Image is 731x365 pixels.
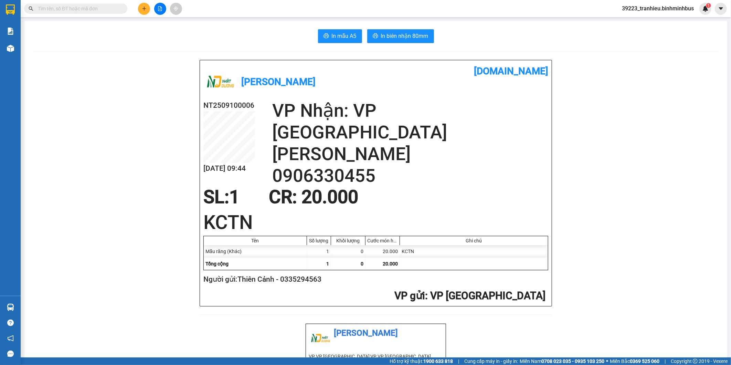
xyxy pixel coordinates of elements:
div: KCTN [400,245,548,258]
li: VP VP [GEOGRAPHIC_DATA] [309,353,370,360]
span: search [29,6,33,11]
span: 1 [707,3,710,8]
b: [DOMAIN_NAME] [474,65,548,77]
li: [PERSON_NAME] [309,327,443,340]
span: message [7,351,14,357]
span: Miền Nam [520,357,604,365]
div: Số lượng [309,238,329,243]
input: Tìm tên, số ĐT hoặc mã đơn [38,5,119,12]
span: | [665,357,666,365]
img: logo.jpg [203,65,238,100]
span: copyright [693,359,698,364]
img: logo-vxr [6,4,15,15]
img: solution-icon [7,28,14,35]
span: notification [7,335,14,342]
b: [PERSON_NAME] [241,76,316,87]
h2: : VP [GEOGRAPHIC_DATA] [203,289,545,303]
h2: NT2509100006 [203,100,255,111]
span: 1 [326,261,329,267]
span: | [458,357,459,365]
li: VP VP [GEOGRAPHIC_DATA] [370,353,432,360]
span: Miền Bắc [610,357,659,365]
h2: Người gửi: Thiên Cảnh - 0335294563 [203,274,545,285]
span: In biên nhận 80mm [381,32,428,40]
div: Mẫu răng (Khác) [204,245,307,258]
strong: 0708 023 035 - 0935 103 250 [541,358,604,364]
span: SL: [203,186,229,208]
span: 20.000 [383,261,398,267]
span: printer [373,33,378,40]
span: plus [142,6,147,11]
button: printerIn mẫu A5 [318,29,362,43]
span: question-circle [7,320,14,326]
span: Cung cấp máy in - giấy in: [464,357,518,365]
h2: [PERSON_NAME] [272,143,548,165]
img: logo.jpg [309,327,333,351]
span: In mẫu A5 [332,32,357,40]
sup: 1 [706,3,711,8]
h2: 0906330455 [272,165,548,187]
span: 0 [361,261,363,267]
img: warehouse-icon [7,45,14,52]
button: printerIn biên nhận 80mm [367,29,434,43]
img: icon-new-feature [702,6,709,12]
div: Ghi chú [402,238,546,243]
h2: [DATE] 09:44 [203,163,255,174]
button: plus [138,3,150,15]
span: Tổng cộng [205,261,229,267]
div: Cước món hàng [367,238,398,243]
span: 39223_tranhieu.binhminhbus [616,4,699,13]
span: Hỗ trợ kỹ thuật: [390,357,453,365]
h2: VP Nhận: VP [GEOGRAPHIC_DATA] [272,100,548,143]
div: 20.000 [365,245,400,258]
button: aim [170,3,182,15]
span: printer [324,33,329,40]
span: VP gửi [394,290,425,302]
img: warehouse-icon [7,304,14,311]
button: caret-down [715,3,727,15]
span: CR : 20.000 [269,186,358,208]
h1: KCTN [203,209,548,236]
span: ⚪️ [606,360,608,363]
div: Tên [205,238,305,243]
span: file-add [158,6,162,11]
div: Khối lượng [333,238,363,243]
div: 1 [307,245,331,258]
span: aim [173,6,178,11]
button: file-add [154,3,166,15]
div: 0 [331,245,365,258]
span: 1 [229,186,240,208]
strong: 1900 633 818 [423,358,453,364]
strong: 0369 525 060 [630,358,659,364]
span: caret-down [718,6,724,12]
